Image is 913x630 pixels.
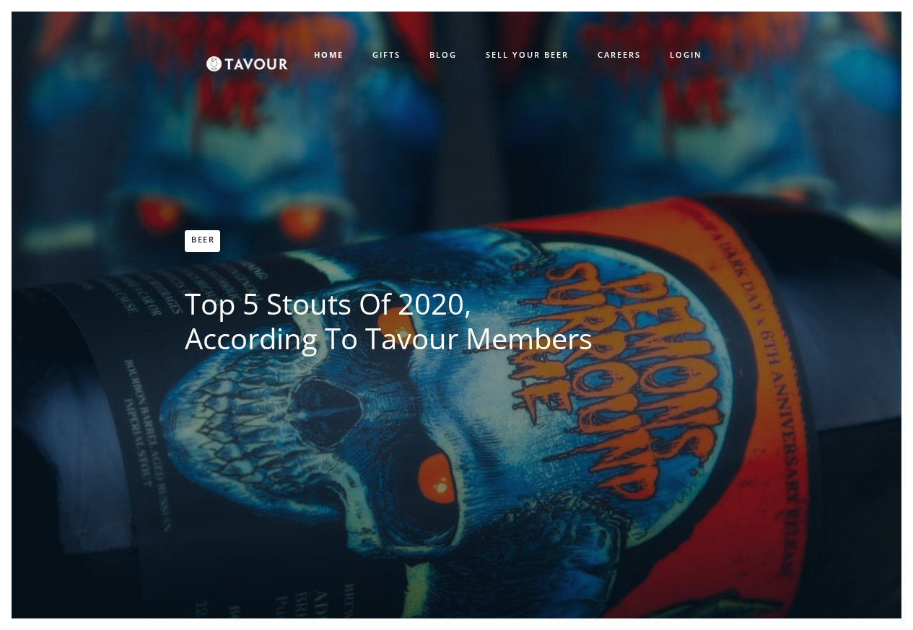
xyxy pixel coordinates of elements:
a: SELL YOUR BEER [471,43,583,67]
a: GIFTS [358,43,415,67]
a: LOGIN [655,43,717,67]
a: HOME [300,43,358,67]
strong: HOME [314,49,344,60]
a: CAREERS [583,43,655,67]
h1: Top 5 Stouts of 2020, According to Tavour Members [185,286,596,356]
a: BLOG [415,43,471,67]
a: Beer [185,230,220,252]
